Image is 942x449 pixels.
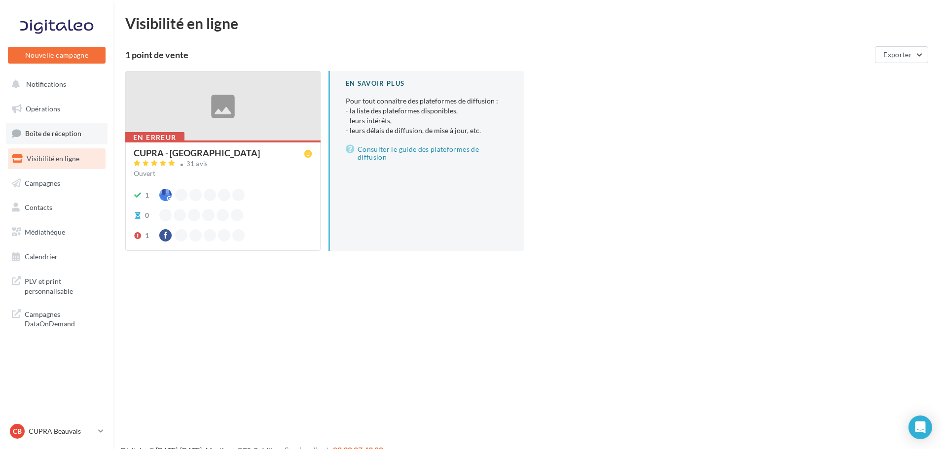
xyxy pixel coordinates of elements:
a: Contacts [6,197,108,218]
a: PLV et print personnalisable [6,271,108,300]
span: Calendrier [25,252,58,261]
span: Médiathèque [25,228,65,236]
span: Campagnes [25,178,60,187]
div: En erreur [125,132,184,143]
span: Opérations [26,104,60,113]
span: PLV et print personnalisable [25,275,102,296]
span: Boîte de réception [25,129,81,138]
a: Médiathèque [6,222,108,242]
button: Nouvelle campagne [8,47,106,64]
button: Notifications [6,74,104,95]
li: - leurs délais de diffusion, de mise à jour, etc. [346,126,508,136]
div: Open Intercom Messenger [908,415,932,439]
span: Campagnes DataOnDemand [25,308,102,329]
p: CUPRA Beauvais [29,426,94,436]
div: 1 point de vente [125,50,871,59]
a: Consulter le guide des plateformes de diffusion [346,143,508,163]
li: - la liste des plateformes disponibles, [346,106,508,116]
span: Contacts [25,203,52,211]
div: CUPRA - [GEOGRAPHIC_DATA] [134,148,260,157]
a: 31 avis [134,159,312,171]
a: Calendrier [6,246,108,267]
div: Visibilité en ligne [125,16,930,31]
span: Ouvert [134,169,155,177]
a: CB CUPRA Beauvais [8,422,106,441]
a: Visibilité en ligne [6,148,108,169]
div: 31 avis [186,161,208,167]
div: 1 [145,231,149,241]
div: 1 [145,190,149,200]
a: Opérations [6,99,108,119]
span: Exporter [883,50,912,59]
div: 0 [145,210,149,220]
a: Campagnes DataOnDemand [6,304,108,333]
span: Visibilité en ligne [27,154,79,163]
div: En savoir plus [346,79,508,88]
p: Pour tout connaître des plateformes de diffusion : [346,96,508,136]
span: CB [13,426,22,436]
span: Notifications [26,80,66,88]
a: Boîte de réception [6,123,108,144]
a: Campagnes [6,173,108,194]
button: Exporter [875,46,928,63]
li: - leurs intérêts, [346,116,508,126]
